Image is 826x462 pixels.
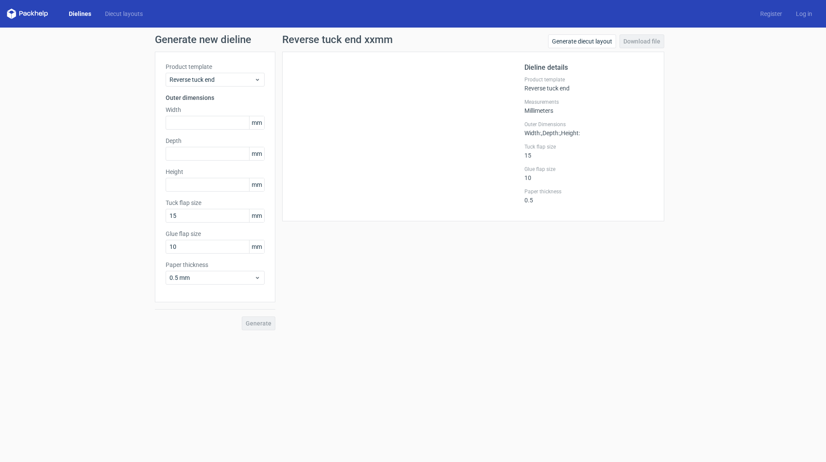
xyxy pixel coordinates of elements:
[548,34,616,48] a: Generate diecut layout
[166,229,265,238] label: Glue flap size
[249,147,264,160] span: mm
[524,143,653,159] div: 15
[249,240,264,253] span: mm
[524,143,653,150] label: Tuck flap size
[524,99,653,105] label: Measurements
[524,76,653,83] label: Product template
[170,273,254,282] span: 0.5 mm
[249,116,264,129] span: mm
[249,209,264,222] span: mm
[524,130,541,136] span: Width :
[166,136,265,145] label: Depth
[170,75,254,84] span: Reverse tuck end
[166,260,265,269] label: Paper thickness
[753,9,789,18] a: Register
[524,166,653,173] label: Glue flap size
[155,34,671,45] h1: Generate new dieline
[524,76,653,92] div: Reverse tuck end
[524,62,653,73] h2: Dieline details
[166,93,265,102] h3: Outer dimensions
[541,130,560,136] span: , Depth :
[524,188,653,204] div: 0.5
[560,130,580,136] span: , Height :
[166,167,265,176] label: Height
[789,9,819,18] a: Log in
[98,9,150,18] a: Diecut layouts
[282,34,393,45] h1: Reverse tuck end xxmm
[524,99,653,114] div: Millimeters
[524,166,653,181] div: 10
[62,9,98,18] a: Dielines
[249,178,264,191] span: mm
[166,62,265,71] label: Product template
[524,121,653,128] label: Outer Dimensions
[166,105,265,114] label: Width
[166,198,265,207] label: Tuck flap size
[524,188,653,195] label: Paper thickness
